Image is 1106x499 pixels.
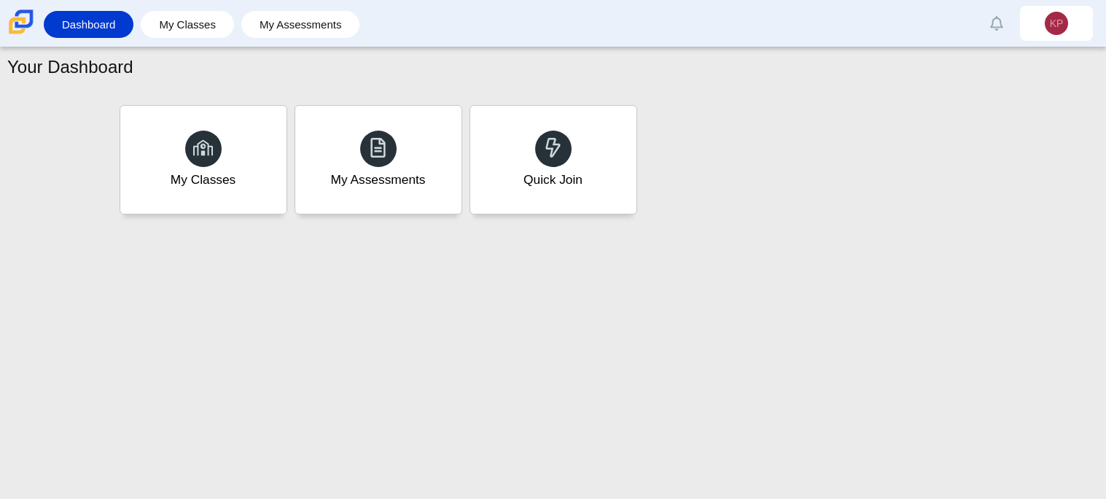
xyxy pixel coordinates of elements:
div: Quick Join [523,171,583,189]
h1: Your Dashboard [7,55,133,80]
a: Alerts [981,7,1013,39]
a: My Assessments [295,105,462,214]
a: Quick Join [470,105,637,214]
a: My Assessments [249,11,353,38]
a: My Classes [120,105,287,214]
a: Dashboard [51,11,126,38]
div: My Assessments [331,171,426,189]
img: Carmen School of Science & Technology [6,7,36,37]
a: Carmen School of Science & Technology [6,27,36,39]
span: KP [1050,18,1064,28]
a: My Classes [148,11,227,38]
a: KP [1020,6,1093,41]
div: My Classes [171,171,236,189]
